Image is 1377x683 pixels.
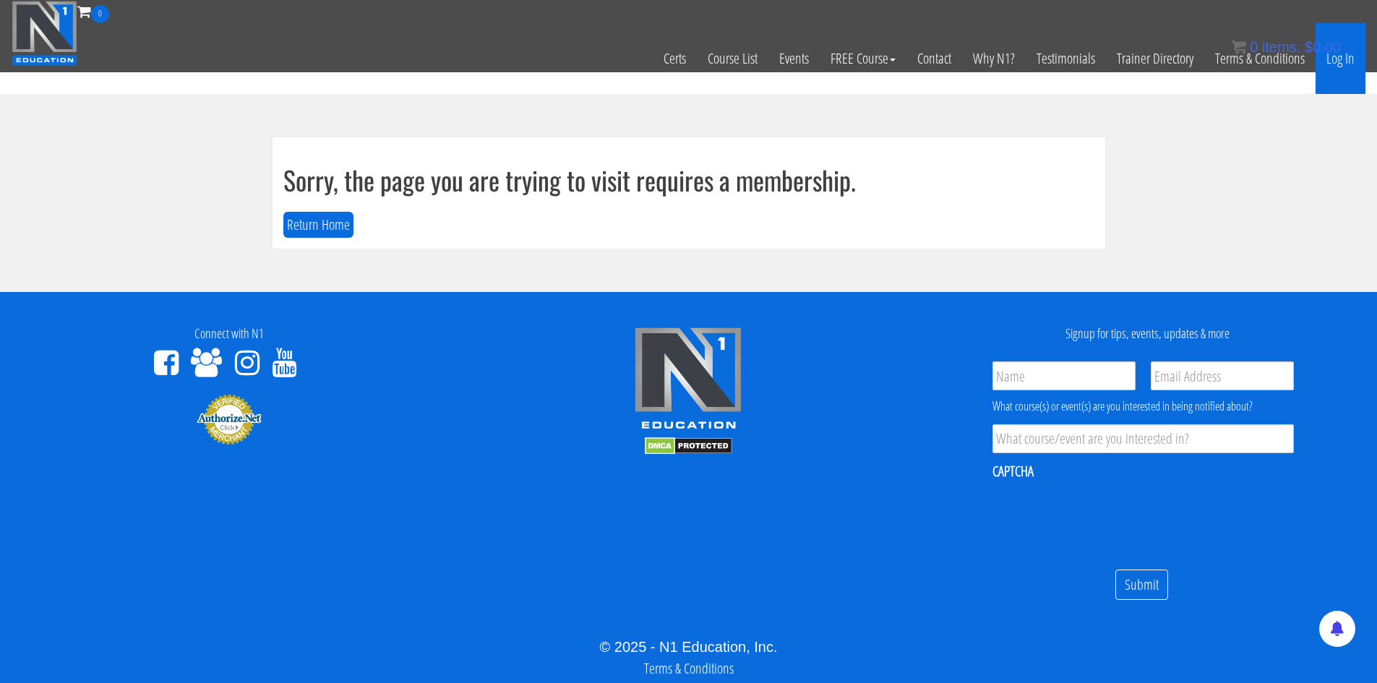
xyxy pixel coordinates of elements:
a: Contact [906,23,962,94]
iframe: reCAPTCHA [992,490,1212,546]
a: Terms & Conditions [1204,23,1316,94]
img: icon11.png [1232,40,1246,54]
img: n1-edu-logo [634,327,742,434]
input: Name [992,361,1136,390]
h4: Signup for tips, events, updates & more [929,327,1366,341]
button: Return Home [283,212,353,239]
span: items: [1262,39,1300,55]
input: Email Address [1151,361,1294,390]
a: 0 items: $0.00 [1232,39,1341,55]
a: Terms & Conditions [644,658,734,678]
div: © 2025 - N1 Education, Inc. [11,636,1366,658]
a: Events [768,23,820,94]
bdi: 0.00 [1305,39,1341,55]
span: $ [1305,39,1313,55]
a: Log In [1316,23,1365,94]
img: n1-education [12,1,77,66]
a: Testimonials [1026,23,1106,94]
a: FREE Course [820,23,906,94]
span: 0 [91,5,109,23]
input: What course/event are you interested in? [992,424,1294,453]
a: Certs [653,23,697,94]
input: Submit [1115,570,1168,601]
div: What course(s) or event(s) are you interested in being notified about? [992,398,1294,415]
a: 0 [77,1,109,21]
img: DMCA.com Protection Status [645,437,732,455]
label: CAPTCHA [992,462,1034,481]
a: Why N1? [962,23,1026,94]
a: Course List [697,23,768,94]
img: Authorize.Net Merchant - Click to Verify [197,393,262,445]
span: 0 [1250,39,1258,55]
h4: Connect with N1 [11,327,448,341]
a: Trainer Directory [1106,23,1204,94]
h1: Sorry, the page you are trying to visit requires a membership. [283,166,1094,194]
